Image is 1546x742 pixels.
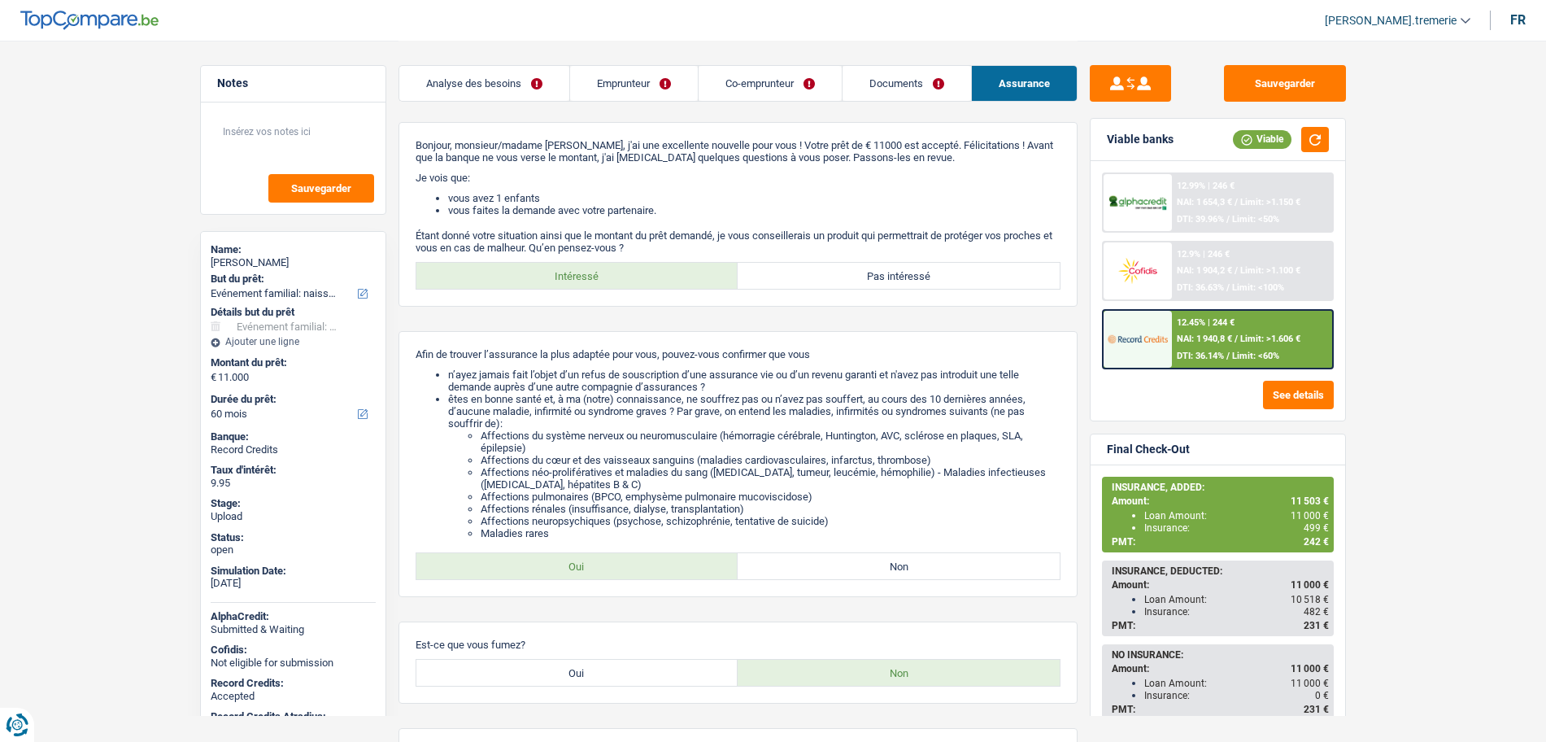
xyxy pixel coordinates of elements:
[1232,214,1279,225] span: Limit: <50%
[217,76,369,90] h5: Notes
[211,610,376,623] div: AlphaCredit:
[1263,381,1334,409] button: See details
[211,577,376,590] div: [DATE]
[1232,282,1284,293] span: Limit: <100%
[1108,324,1168,354] img: Record Credits
[1510,12,1526,28] div: fr
[1235,334,1238,344] span: /
[1108,255,1168,286] img: Cofidis
[211,623,376,636] div: Submitted & Waiting
[416,553,738,579] label: Oui
[211,690,376,703] div: Accepted
[1240,197,1300,207] span: Limit: >1.150 €
[1108,194,1168,212] img: AlphaCredit
[1325,14,1457,28] span: [PERSON_NAME].tremerie
[1304,606,1329,618] span: 482 €
[20,11,159,30] img: TopCompare Logo
[416,263,738,289] label: Intéressé
[1112,649,1329,661] div: NO INSURANCE:
[416,660,738,686] label: Oui
[738,263,1060,289] label: Pas intéressé
[1144,678,1329,689] div: Loan Amount:
[448,204,1060,216] li: vous faites la demande avec votre partenaire.
[211,243,376,256] div: Name:
[416,172,1060,184] p: Je vois que:
[211,543,376,556] div: open
[291,183,351,194] span: Sauvegarder
[211,273,372,286] label: But du prêt:
[448,192,1060,204] li: vous avez 1 enfants
[416,139,1060,164] p: Bonjour, monsieur/madame [PERSON_NAME], j'ai une excellente nouvelle pour vous ! Votre prêt de € ...
[1226,214,1230,225] span: /
[1304,522,1329,534] span: 499 €
[1291,579,1329,591] span: 11 000 €
[1226,282,1230,293] span: /
[211,510,376,523] div: Upload
[211,430,376,443] div: Banque:
[211,477,376,490] div: 9.95
[1107,133,1174,146] div: Viable banks
[211,644,376,657] div: Cofidis:
[1112,565,1329,577] div: INSURANCE, DEDUCTED:
[211,464,376,477] div: Taux d'intérêt:
[1291,594,1329,605] span: 10 518 €
[1177,265,1232,276] span: NAI: 1 904,2 €
[1304,620,1329,631] span: 231 €
[1112,482,1329,493] div: INSURANCE, ADDED:
[481,430,1060,454] li: Affections du système nerveux ou neuromusculaire (hémorragie cérébrale, Huntington, AVC, sclérose...
[448,369,1060,393] li: n’ayez jamais fait l’objet d’un refus de souscription d’une assurance vie ou d’un revenu garanti ...
[1112,663,1329,674] div: Amount:
[448,393,1060,539] li: êtes en bonne santé et, à ma (notre) connaissance, ne souffrez pas ou n’avez pas souffert, au cou...
[1112,536,1329,548] div: PMT:
[738,553,1060,579] label: Non
[211,371,216,384] span: €
[481,491,1060,503] li: Affections pulmonaires (BPCO, emphysème pulmonaire mucoviscidose)
[1177,181,1235,191] div: 12.99% | 246 €
[972,66,1077,101] a: Assurance
[1291,663,1329,674] span: 11 000 €
[1177,214,1224,225] span: DTI: 39.96%
[481,503,1060,515] li: Affections rénales (insuffisance, dialyse, transplantation)
[1144,690,1329,701] div: Insurance:
[1177,282,1224,293] span: DTI: 36.63%
[211,565,376,578] div: Simulation Date:
[1144,594,1329,605] div: Loan Amount:
[1240,265,1300,276] span: Limit: >1.100 €
[1233,130,1291,148] div: Viable
[738,660,1060,686] label: Non
[1226,351,1230,361] span: /
[211,657,376,670] div: Not eligible for submission
[211,443,376,456] div: Record Credits
[1232,351,1279,361] span: Limit: <60%
[1112,704,1329,715] div: PMT:
[1312,7,1470,34] a: [PERSON_NAME].tremerie
[416,639,1060,651] p: Est-ce que vous fumez?
[1235,197,1238,207] span: /
[211,256,376,269] div: [PERSON_NAME]
[268,174,374,203] button: Sauvegarder
[1144,510,1329,522] div: Loan Amount:
[1224,65,1346,102] button: Sauvegarder
[211,497,376,510] div: Stage:
[1240,334,1300,344] span: Limit: >1.606 €
[1235,265,1238,276] span: /
[1112,495,1329,507] div: Amount:
[570,66,698,101] a: Emprunteur
[1304,536,1329,548] span: 242 €
[399,66,569,101] a: Analyse des besoins
[1112,579,1329,591] div: Amount:
[1112,620,1329,631] div: PMT:
[1177,334,1232,344] span: NAI: 1 940,8 €
[481,454,1060,466] li: Affections du cœur et des vaisseaux sanguins (maladies cardiovasculaires, infarctus, thrombose)
[211,306,376,319] div: Détails but du prêt
[1144,606,1329,618] div: Insurance:
[1177,317,1235,328] div: 12.45% | 244 €
[416,229,1060,254] p: Étant donné votre situation ainsi que le montant du prêt demandé, je vous conseillerais un produi...
[1291,495,1329,507] span: 11 503 €
[1107,443,1190,456] div: Final Check-Out
[211,531,376,544] div: Status:
[211,677,376,690] div: Record Credits:
[481,466,1060,491] li: Affections néo-prolifératives et maladies du sang ([MEDICAL_DATA], tumeur, leucémie, hémophilie) ...
[699,66,842,101] a: Co-emprunteur
[1315,690,1329,701] span: 0 €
